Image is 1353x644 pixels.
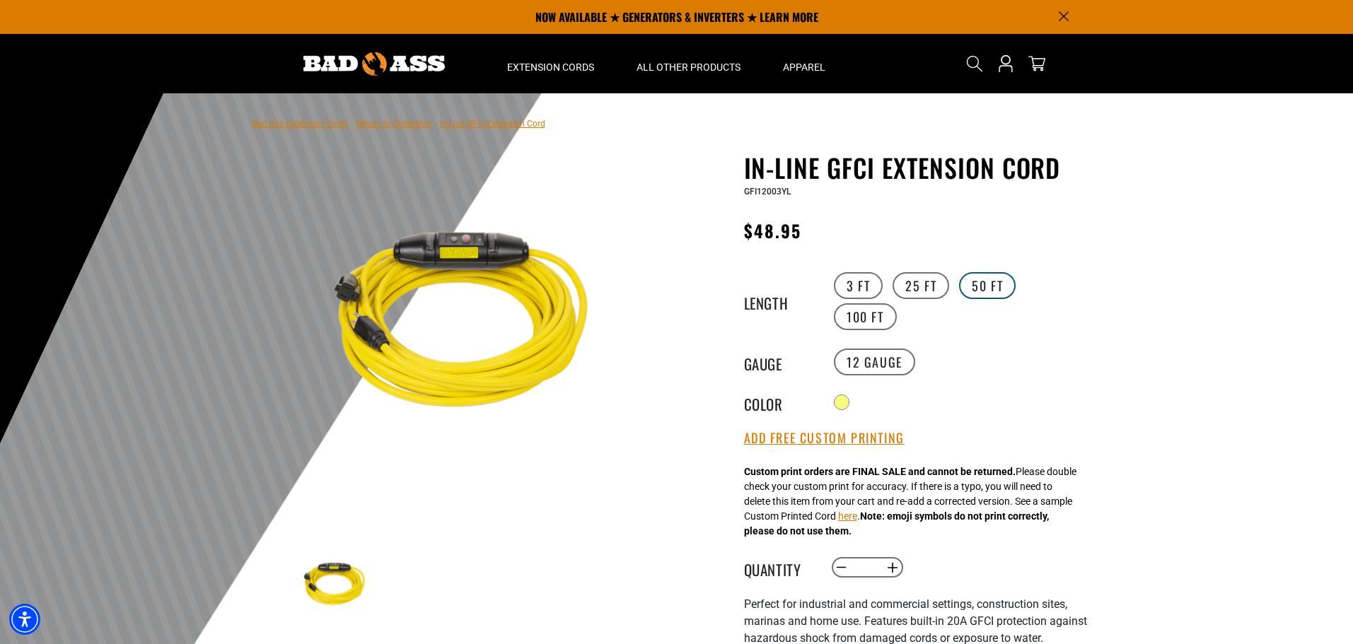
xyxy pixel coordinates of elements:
legend: Length [744,292,815,310]
label: 25 FT [893,272,949,299]
summary: Search [963,52,986,75]
div: Accessibility Menu [9,604,40,635]
label: 100 FT [834,303,897,330]
button: here [838,509,857,524]
img: Yellow [294,156,635,496]
div: Please double check your custom print for accuracy. If there is a typo, you will need to delete t... [744,464,1076,539]
summary: Apparel [762,34,847,93]
label: 12 Gauge [834,349,915,375]
span: Apparel [783,61,825,74]
legend: Gauge [744,353,815,371]
summary: All Other Products [615,34,762,93]
img: Yellow [294,544,376,626]
a: cart [1026,55,1048,72]
a: Open this option [994,34,1017,93]
label: 50 FT [959,272,1016,299]
span: All Other Products [637,61,741,74]
summary: Extension Cords [486,34,615,93]
span: Extension Cords [507,61,594,74]
span: GFI12003YL [744,187,791,197]
label: Quantity [744,558,815,577]
a: Bad Ass Extension Cords [252,119,348,129]
img: Bad Ass Extension Cords [303,52,445,76]
nav: breadcrumbs [252,115,545,131]
strong: Note: emoji symbols do not print correctly, please do not use them. [744,510,1049,537]
span: In-Line GFCI Extension Cord [440,119,545,129]
a: Return to Collection [356,119,431,129]
label: 3 FT [834,272,883,299]
span: $48.95 [744,218,801,243]
button: Add Free Custom Printing [744,431,905,446]
strong: Custom print orders are FINAL SALE and cannot be returned. [744,466,1016,477]
h1: In-Line GFCI Extension Cord [744,153,1091,182]
span: › [434,119,437,129]
legend: Color [744,393,815,411]
span: › [351,119,354,129]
